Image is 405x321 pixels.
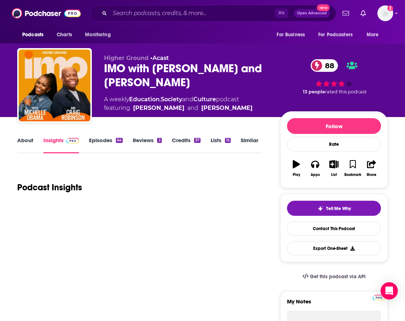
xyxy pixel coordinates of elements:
span: 88 [318,59,338,72]
button: open menu [314,28,363,42]
div: Apps [311,173,320,177]
button: Play [287,155,306,181]
div: Play [293,173,300,177]
a: Michelle Obama [133,104,184,112]
img: IMO with Michelle Obama and Craig Robinson [19,50,90,121]
button: Share [362,155,381,181]
a: Education [129,96,160,103]
button: tell me why sparkleTell Me Why [287,201,381,216]
div: 2 [157,138,161,143]
span: New [317,4,330,11]
img: tell me why sparkle [317,206,323,211]
button: open menu [272,28,314,42]
button: open menu [17,28,53,42]
a: About [17,137,33,153]
button: Bookmark [343,155,362,181]
span: Higher Ground [104,55,149,61]
h1: Podcast Insights [17,182,82,193]
a: Lists15 [211,137,231,153]
button: List [325,155,343,181]
button: open menu [362,28,388,42]
img: User Profile [377,5,393,21]
a: Society [161,96,182,103]
div: Open Intercom Messenger [381,282,398,299]
div: A weekly podcast [104,95,253,112]
button: open menu [80,28,120,42]
div: Bookmark [344,173,361,177]
a: Show notifications dropdown [358,7,369,19]
a: Pro website [373,294,385,301]
span: For Business [277,30,305,40]
div: List [331,173,337,177]
span: Open Advanced [297,11,327,15]
span: Charts [57,30,72,40]
div: Search podcasts, credits, & more... [90,5,336,22]
img: Podchaser - Follow, Share and Rate Podcasts [12,6,81,20]
span: , [160,96,161,103]
span: and [182,96,193,103]
div: 15 [225,138,231,143]
a: Episodes64 [89,137,123,153]
div: Share [367,173,376,177]
span: Tell Me Why [326,206,351,211]
span: 13 people [303,89,325,94]
a: Charts [52,28,76,42]
span: ⌘ K [275,9,288,18]
a: InsightsPodchaser Pro [43,137,79,153]
button: Show profile menu [377,5,393,21]
span: Logged in as ereardon [377,5,393,21]
a: Get this podcast via API [297,268,371,285]
a: Culture [193,96,216,103]
span: Podcasts [22,30,43,40]
a: Reviews2 [133,137,161,153]
span: For Podcasters [318,30,353,40]
div: 64 [116,138,123,143]
span: • [150,55,169,61]
a: Similar [241,137,258,153]
div: Rate [287,137,381,152]
span: and [187,104,198,112]
div: 88 13 peoplerated this podcast [280,55,388,99]
div: 37 [194,138,201,143]
a: 88 [311,59,338,72]
a: Show notifications dropdown [340,7,352,19]
span: Get this podcast via API [310,274,366,280]
button: Open AdvancedNew [294,9,330,18]
button: Export One-Sheet [287,241,381,255]
button: Apps [306,155,324,181]
button: Follow [287,118,381,134]
a: Acast [152,55,169,61]
a: Contact This Podcast [287,222,381,236]
img: Podchaser Pro [373,295,385,301]
span: Monitoring [85,30,110,40]
input: Search podcasts, credits, & more... [110,8,275,19]
img: Podchaser Pro [66,138,79,144]
label: My Notes [287,298,381,311]
span: featuring [104,104,253,112]
a: Credits37 [172,137,201,153]
svg: Add a profile image [387,5,393,11]
span: rated this podcast [325,89,367,94]
span: More [367,30,379,40]
div: [PERSON_NAME] [201,104,253,112]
